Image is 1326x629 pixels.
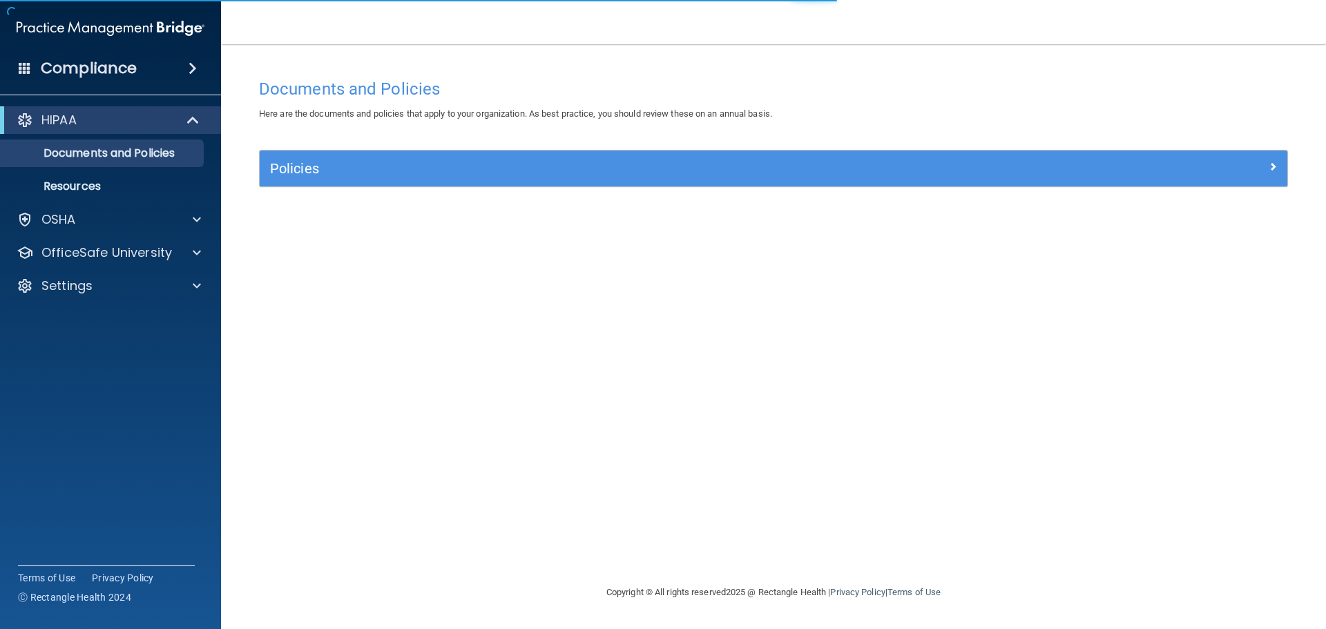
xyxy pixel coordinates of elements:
[41,211,76,228] p: OSHA
[270,161,1020,176] h5: Policies
[259,80,1288,98] h4: Documents and Policies
[41,112,77,128] p: HIPAA
[92,571,154,585] a: Privacy Policy
[270,157,1277,180] a: Policies
[17,14,204,42] img: PMB logo
[17,211,201,228] a: OSHA
[18,571,75,585] a: Terms of Use
[17,278,201,294] a: Settings
[830,587,885,597] a: Privacy Policy
[41,244,172,261] p: OfficeSafe University
[259,108,772,119] span: Here are the documents and policies that apply to your organization. As best practice, you should...
[9,180,198,193] p: Resources
[41,59,137,78] h4: Compliance
[9,146,198,160] p: Documents and Policies
[41,278,93,294] p: Settings
[17,244,201,261] a: OfficeSafe University
[17,112,200,128] a: HIPAA
[887,587,941,597] a: Terms of Use
[18,590,131,604] span: Ⓒ Rectangle Health 2024
[521,570,1026,615] div: Copyright © All rights reserved 2025 @ Rectangle Health | |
